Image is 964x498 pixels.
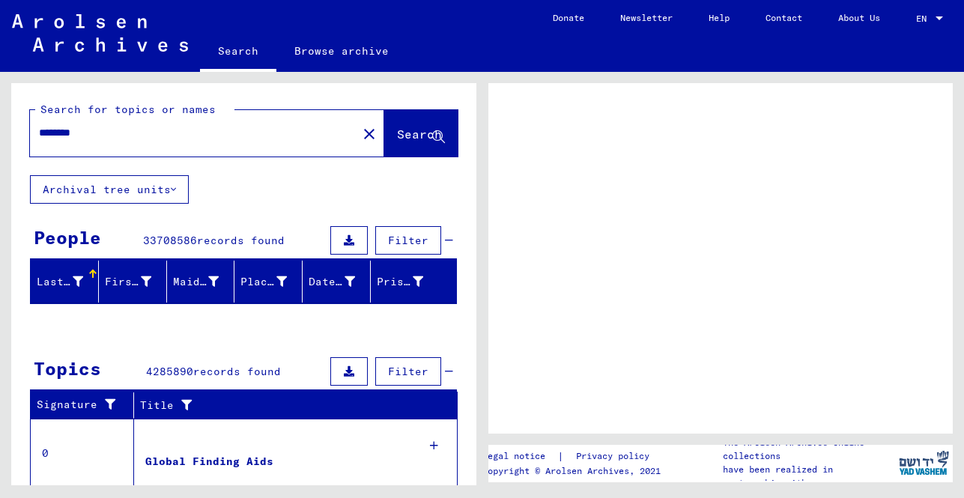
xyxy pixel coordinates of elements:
[37,397,122,413] div: Signature
[482,449,667,464] div: |
[173,274,219,290] div: Maiden Name
[388,365,428,378] span: Filter
[388,234,428,247] span: Filter
[34,355,101,382] div: Topics
[37,270,102,294] div: Last Name
[105,274,151,290] div: First Name
[31,261,99,303] mat-header-cell: Last Name
[371,261,456,303] mat-header-cell: Prisoner #
[193,365,281,378] span: records found
[31,419,134,488] td: 0
[145,454,273,470] div: Global Finding Aids
[99,261,167,303] mat-header-cell: First Name
[375,357,441,386] button: Filter
[303,261,371,303] mat-header-cell: Date of Birth
[12,14,188,52] img: Arolsen_neg.svg
[234,261,303,303] mat-header-cell: Place of Birth
[200,33,276,72] a: Search
[146,365,193,378] span: 4285890
[482,449,557,464] a: Legal notice
[375,226,441,255] button: Filter
[167,261,235,303] mat-header-cell: Maiden Name
[140,393,443,417] div: Title
[276,33,407,69] a: Browse archive
[377,270,442,294] div: Prisoner #
[30,175,189,204] button: Archival tree units
[240,274,287,290] div: Place of Birth
[309,270,374,294] div: Date of Birth
[309,274,355,290] div: Date of Birth
[482,464,667,478] p: Copyright © Arolsen Archives, 2021
[354,118,384,148] button: Clear
[40,103,216,116] mat-label: Search for topics or names
[397,127,442,142] span: Search
[360,125,378,143] mat-icon: close
[723,463,895,490] p: have been realized in partnership with
[377,274,423,290] div: Prisoner #
[896,444,952,482] img: yv_logo.png
[916,13,933,24] span: EN
[140,398,428,413] div: Title
[197,234,285,247] span: records found
[384,110,458,157] button: Search
[564,449,667,464] a: Privacy policy
[240,270,306,294] div: Place of Birth
[105,270,170,294] div: First Name
[37,274,83,290] div: Last Name
[723,436,895,463] p: The Arolsen Archives online collections
[37,393,137,417] div: Signature
[173,270,238,294] div: Maiden Name
[34,224,101,251] div: People
[143,234,197,247] span: 33708586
